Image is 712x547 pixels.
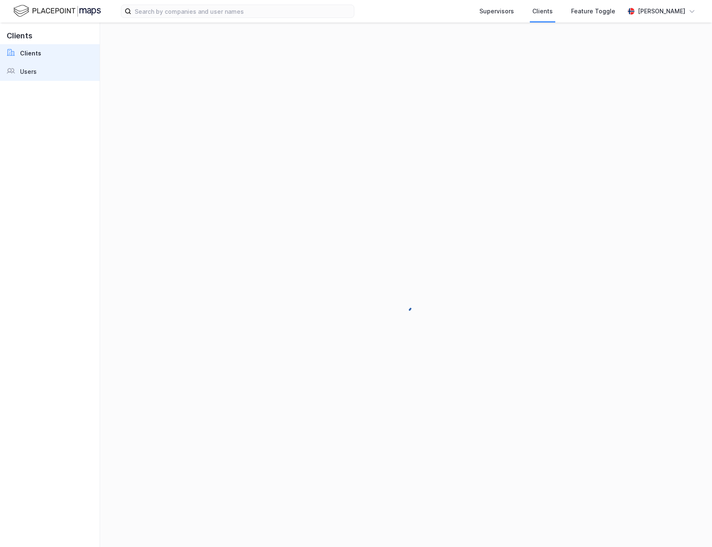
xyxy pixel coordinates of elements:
div: Users [20,67,37,77]
div: Kontrollprogram for chat [670,507,712,547]
div: Clients [20,48,41,58]
div: Feature Toggle [571,6,615,16]
div: Clients [532,6,553,16]
img: logo.f888ab2527a4732fd821a326f86c7f29.svg [13,4,101,18]
iframe: Chat Widget [670,507,712,547]
div: Supervisors [479,6,514,16]
div: [PERSON_NAME] [638,6,685,16]
input: Search by companies and user names [131,5,354,18]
